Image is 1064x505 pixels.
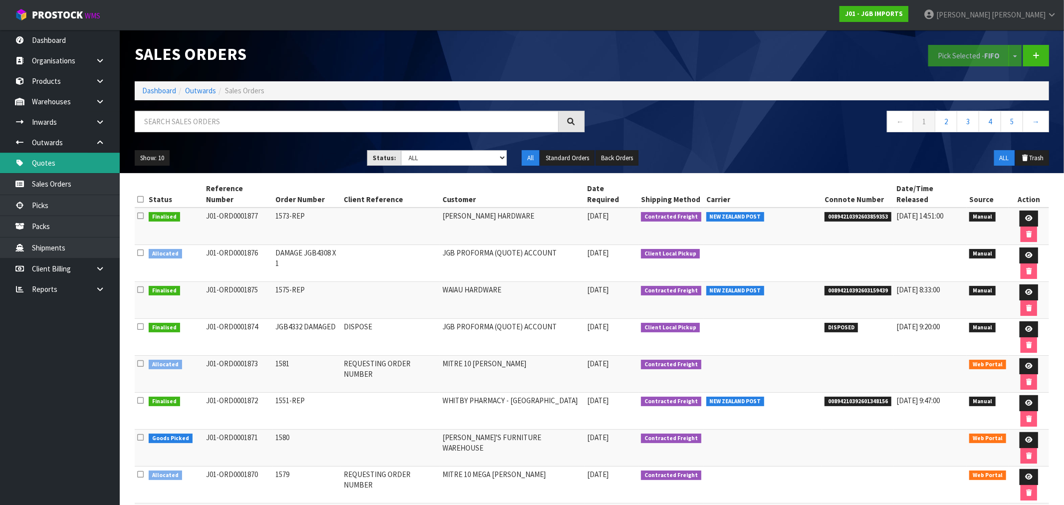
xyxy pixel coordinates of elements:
button: Pick Selected -FIFO [928,45,1009,66]
span: Manual [969,212,996,222]
span: Contracted Freight [641,286,701,296]
a: 4 [979,111,1001,132]
button: Back Orders [596,150,638,166]
nav: Page navigation [600,111,1050,135]
td: JGB PROFORMA (QUOTE) ACCOUNT [440,245,585,282]
th: Action [1009,181,1049,208]
td: J01-ORD0001873 [204,356,273,393]
span: Client Local Pickup [641,323,700,333]
td: J01-ORD0001870 [204,467,273,504]
a: 2 [935,111,957,132]
td: 1551-REP [273,393,341,430]
span: Allocated [149,471,182,481]
span: [DATE] [587,248,609,257]
th: Carrier [704,181,823,208]
span: [DATE] [587,396,609,405]
span: Web Portal [969,471,1006,481]
td: 1579 [273,467,341,504]
span: Manual [969,323,996,333]
td: MITRE 10 [PERSON_NAME] [440,356,585,393]
strong: J01 - JGB IMPORTS [845,9,903,18]
td: MITRE 10 MEGA [PERSON_NAME] [440,467,585,504]
td: WAIAU HARDWARE [440,282,585,319]
td: DAMAGE JGB4308 X 1 [273,245,341,282]
th: Reference Number [204,181,273,208]
button: Standard Orders [540,150,595,166]
span: Allocated [149,249,182,259]
span: NEW ZEALAND POST [706,286,765,296]
span: [DATE] [587,285,609,294]
button: ALL [994,150,1015,166]
td: 1581 [273,356,341,393]
span: Contracted Freight [641,471,701,481]
td: J01-ORD0001874 [204,319,273,356]
span: Manual [969,286,996,296]
td: REQUESTING ORDER NUMBER [341,356,439,393]
span: [DATE] [587,433,609,442]
span: Finalised [149,397,180,407]
a: 5 [1001,111,1023,132]
button: Show: 10 [135,150,170,166]
img: cube-alt.png [15,8,27,21]
span: DISPOSED [825,323,858,333]
a: → [1023,111,1049,132]
span: Manual [969,397,996,407]
a: J01 - JGB IMPORTS [840,6,908,22]
td: JGB PROFORMA (QUOTE) ACCOUNT [440,319,585,356]
a: Dashboard [142,86,176,95]
span: Web Portal [969,434,1006,444]
td: J01-ORD0001877 [204,208,273,245]
span: [DATE] [587,211,609,221]
strong: Status: [373,154,396,162]
span: 00894210392603859353 [825,212,891,222]
span: NEW ZEALAND POST [706,212,765,222]
td: 1575-REP [273,282,341,319]
td: J01-ORD0001876 [204,245,273,282]
th: Shipping Method [638,181,704,208]
button: Trash [1016,150,1049,166]
span: 00894210392603159439 [825,286,891,296]
td: 1580 [273,430,341,467]
span: ProStock [32,8,83,21]
span: Sales Orders [225,86,264,95]
span: [PERSON_NAME] [992,10,1046,19]
th: Date/Time Released [894,181,967,208]
td: WHITBY PHARMACY - [GEOGRAPHIC_DATA] [440,393,585,430]
th: Source [967,181,1009,208]
span: Contracted Freight [641,212,701,222]
span: Finalised [149,286,180,296]
span: Contracted Freight [641,397,701,407]
th: Customer [440,181,585,208]
span: NEW ZEALAND POST [706,397,765,407]
span: [DATE] [587,470,609,479]
td: J01-ORD0001875 [204,282,273,319]
button: All [522,150,539,166]
a: ← [887,111,913,132]
span: Manual [969,249,996,259]
span: Finalised [149,323,180,333]
span: [DATE] 8:33:00 [896,285,940,294]
td: DISPOSE [341,319,439,356]
span: Client Local Pickup [641,249,700,259]
input: Search sales orders [135,111,559,132]
td: J01-ORD0001871 [204,430,273,467]
span: [DATE] [587,322,609,331]
a: 3 [957,111,979,132]
th: Client Reference [341,181,439,208]
td: REQUESTING ORDER NUMBER [341,467,439,504]
th: Status [146,181,204,208]
span: 00894210392601348156 [825,397,891,407]
th: Order Number [273,181,341,208]
th: Connote Number [822,181,894,208]
span: [DATE] 9:20:00 [896,322,940,331]
td: [PERSON_NAME]'S FURNITURE WAREHOUSE [440,430,585,467]
span: Web Portal [969,360,1006,370]
small: WMS [85,11,100,20]
a: Outwards [185,86,216,95]
strong: FIFO [984,51,1000,60]
th: Date Required [585,181,638,208]
span: Finalised [149,212,180,222]
span: [DATE] 9:47:00 [896,396,940,405]
td: J01-ORD0001872 [204,393,273,430]
span: Goods Picked [149,434,193,444]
